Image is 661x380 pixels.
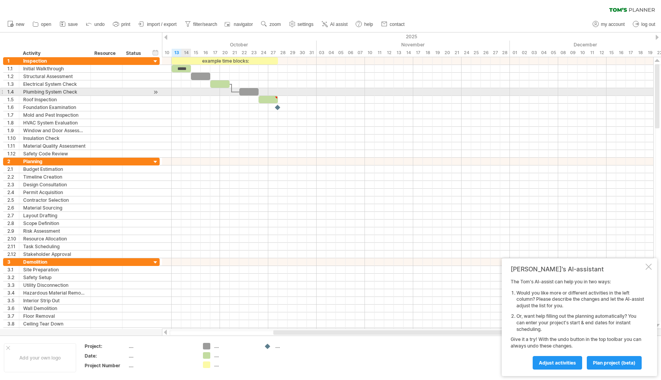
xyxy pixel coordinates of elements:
div: Monday, 27 October 2025 [268,49,278,57]
div: 2 [7,158,19,165]
div: 2.7 [7,212,19,219]
div: Monday, 8 December 2025 [558,49,568,57]
div: Site Preparation [23,266,87,273]
span: new [16,22,24,27]
div: 3 [7,258,19,266]
div: 2.1 [7,165,19,173]
a: AI assist [320,19,350,29]
div: Date: [85,353,127,359]
div: 1.7 [7,111,19,119]
div: Tuesday, 14 October 2025 [181,49,191,57]
div: 1.8 [7,119,19,126]
div: Thursday, 20 November 2025 [442,49,452,57]
div: 3.8 [7,320,19,327]
div: Wall Demolition [23,305,87,312]
div: Stakeholder Approval [23,250,87,258]
div: Monday, 13 October 2025 [172,49,181,57]
div: Wednesday, 5 November 2025 [336,49,346,57]
a: log out [631,19,658,29]
div: Friday, 7 November 2025 [355,49,365,57]
div: Plumbing System Check [23,88,87,95]
div: Wednesday, 17 December 2025 [626,49,635,57]
div: Safety Setup [23,274,87,281]
span: Adjust activities [539,360,576,366]
div: .... [214,361,256,368]
div: .... [129,353,194,359]
span: navigator [234,22,253,27]
div: .... [275,343,317,349]
div: Friday, 28 November 2025 [500,49,510,57]
div: Wednesday, 15 October 2025 [191,49,201,57]
div: Project Number [85,362,127,369]
div: 3.7 [7,312,19,320]
div: November 2025 [317,41,510,49]
div: Thursday, 4 December 2025 [539,49,549,57]
div: October 2025 [94,41,317,49]
div: Tuesday, 9 December 2025 [568,49,578,57]
a: Adjust activities [533,356,582,370]
div: Thursday, 27 November 2025 [491,49,500,57]
a: help [354,19,375,29]
span: import / export [147,22,177,27]
a: zoom [259,19,283,29]
div: Monday, 15 December 2025 [606,49,616,57]
a: print [111,19,133,29]
div: Tuesday, 18 November 2025 [423,49,433,57]
div: Friday, 10 October 2025 [162,49,172,57]
div: Resource Allocation [23,235,87,242]
div: Friday, 12 December 2025 [597,49,606,57]
span: contact [390,22,405,27]
div: Tuesday, 11 November 2025 [375,49,384,57]
div: Friday, 17 October 2025 [210,49,220,57]
div: Thursday, 23 October 2025 [249,49,259,57]
div: Insulation Check [23,135,87,142]
div: Wednesday, 19 November 2025 [433,49,442,57]
div: Floor Removal [23,312,87,320]
div: 2.6 [7,204,19,211]
div: Timeline Creation [23,173,87,181]
div: .... [214,352,256,359]
div: 1.2 [7,73,19,80]
div: Thursday, 30 October 2025 [297,49,307,57]
a: new [5,19,27,29]
a: my account [591,19,627,29]
div: 2.3 [7,181,19,188]
div: Structural Assessment [23,73,87,80]
div: 1.5 [7,96,19,103]
div: Window and Door Assessment [23,127,87,134]
div: Wednesday, 29 October 2025 [288,49,297,57]
div: 1.9 [7,127,19,134]
div: 1.1 [7,65,19,72]
div: Add your own logo [4,343,76,372]
div: Material Quality Assessment [23,142,87,150]
a: contact [379,19,407,29]
div: Project: [85,343,127,349]
div: Ceiling Tear Down [23,320,87,327]
div: HVAC System Evaluation [23,119,87,126]
li: Would you like more or different activities in the left column? Please describe the changes and l... [516,290,644,309]
div: Initial Walkthrough [23,65,87,72]
div: Tuesday, 21 October 2025 [230,49,239,57]
div: Scope Definition [23,220,87,227]
div: Demolition [23,258,87,266]
div: 1.11 [7,142,19,150]
div: 1.6 [7,104,19,111]
div: Friday, 31 October 2025 [307,49,317,57]
div: Budget Estimation [23,165,87,173]
div: 2.4 [7,189,19,196]
div: Monday, 17 November 2025 [413,49,423,57]
div: Foundation Examination [23,104,87,111]
span: settings [298,22,313,27]
a: settings [287,19,316,29]
div: 3.1 [7,266,19,273]
span: print [121,22,130,27]
div: 1.12 [7,150,19,157]
div: 2.2 [7,173,19,181]
div: Material Sourcing [23,204,87,211]
div: Monday, 24 November 2025 [462,49,471,57]
div: 3.3 [7,281,19,289]
div: Thursday, 13 November 2025 [394,49,404,57]
span: AI assist [330,22,348,27]
div: 2.8 [7,220,19,227]
div: Thursday, 18 December 2025 [635,49,645,57]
